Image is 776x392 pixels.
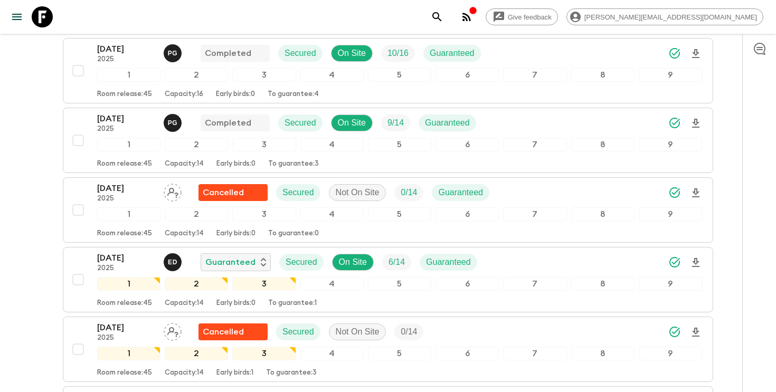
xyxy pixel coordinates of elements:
span: Patricia Gutierrez [164,117,184,126]
div: 8 [571,68,635,82]
p: Cancelled [203,186,244,199]
span: Assign pack leader [164,326,182,334]
div: 2 [165,277,228,291]
div: Not On Site [329,323,386,340]
p: [DATE] [97,321,155,334]
div: On Site [331,114,373,131]
p: To guarantee: 1 [268,299,317,308]
svg: Synced Successfully [668,186,681,199]
p: On Site [338,117,366,129]
div: 3 [232,68,296,82]
div: Secured [278,45,323,62]
p: Secured [285,117,316,129]
div: 4 [300,138,364,151]
div: 7 [503,138,566,151]
div: 5 [368,68,431,82]
a: Give feedback [486,8,558,25]
svg: Download Onboarding [689,187,702,199]
p: Early birds: 0 [216,90,255,99]
p: 9 / 14 [387,117,404,129]
div: 3 [232,138,296,151]
svg: Download Onboarding [689,326,702,339]
div: 1 [97,347,160,360]
div: 6 [436,207,499,221]
div: 2 [165,138,228,151]
div: 3 [232,207,296,221]
button: [DATE]2025Patricia GutierrezCompletedSecuredOn SiteTrip FillGuaranteed123456789Room release:45Cap... [63,108,713,173]
svg: Synced Successfully [668,117,681,129]
div: 5 [368,277,431,291]
div: [PERSON_NAME][EMAIL_ADDRESS][DOMAIN_NAME] [566,8,763,25]
span: Ernesto Deciga Alcàntara [164,256,184,265]
div: 9 [639,277,702,291]
div: Not On Site [329,184,386,201]
p: Capacity: 16 [165,90,203,99]
p: 2025 [97,125,155,133]
button: [DATE]2025Assign pack leaderFlash Pack cancellationSecuredNot On SiteTrip FillGuaranteed123456789... [63,177,713,243]
p: Not On Site [336,186,380,199]
div: 5 [368,138,431,151]
div: Trip Fill [394,184,423,201]
button: [DATE]2025Ernesto Deciga AlcàntaraGuaranteedSecuredOn SiteTrip FillGuaranteed123456789Room releas... [63,247,713,312]
span: Give feedback [502,13,557,21]
p: [DATE] [97,112,155,125]
div: Flash Pack cancellation [198,323,268,340]
p: 0 / 14 [401,186,417,199]
div: 4 [300,68,364,82]
p: To guarantee: 3 [266,369,317,377]
div: 7 [503,277,566,291]
svg: Download Onboarding [689,117,702,130]
p: Capacity: 14 [165,299,204,308]
div: 1 [97,138,160,151]
button: [DATE]2025Assign pack leaderFlash Pack cancellationSecuredNot On SiteTrip Fill123456789Room relea... [63,317,713,382]
div: On Site [331,45,373,62]
div: Secured [276,184,320,201]
p: Guaranteed [425,117,470,129]
p: Room release: 45 [97,90,152,99]
div: Trip Fill [394,323,423,340]
span: Patricia Gutierrez [164,47,184,56]
p: Capacity: 14 [165,369,204,377]
p: Guaranteed [438,186,483,199]
p: To guarantee: 4 [268,90,319,99]
p: Secured [282,326,314,338]
p: Room release: 45 [97,160,152,168]
span: Assign pack leader [164,187,182,195]
p: Room release: 45 [97,230,152,238]
div: 8 [571,207,635,221]
svg: Download Onboarding [689,256,702,269]
p: Capacity: 14 [165,230,204,238]
p: 10 / 16 [387,47,409,60]
svg: Synced Successfully [668,47,681,60]
p: Completed [205,117,251,129]
p: Secured [285,47,316,60]
p: Early birds: 1 [216,369,253,377]
div: 8 [571,277,635,291]
div: 3 [232,347,296,360]
div: Trip Fill [382,254,411,271]
div: 7 [503,207,566,221]
div: 6 [436,277,499,291]
p: Secured [286,256,317,269]
p: Early birds: 0 [216,299,255,308]
svg: Synced Successfully [668,326,681,338]
div: Trip Fill [381,114,410,131]
div: Trip Fill [381,45,415,62]
p: 2025 [97,334,155,342]
p: 6 / 14 [389,256,405,269]
div: 7 [503,347,566,360]
p: To guarantee: 3 [268,160,319,168]
p: On Site [339,256,367,269]
button: menu [6,6,27,27]
p: 0 / 14 [401,326,417,338]
div: 9 [639,68,702,82]
p: [DATE] [97,182,155,195]
div: 8 [571,138,635,151]
button: [DATE]2025Patricia GutierrezCompletedSecuredOn SiteTrip FillGuaranteed123456789Room release:45Cap... [63,38,713,103]
svg: Download Onboarding [689,47,702,60]
div: 9 [639,207,702,221]
p: Not On Site [336,326,380,338]
p: Guaranteed [205,256,255,269]
p: [DATE] [97,252,155,264]
div: Flash Pack cancellation [198,184,268,201]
